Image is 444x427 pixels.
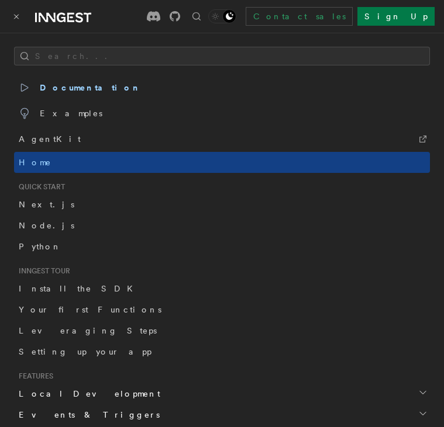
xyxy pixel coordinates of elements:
[19,305,161,314] span: Your first Functions
[19,284,140,293] span: Install the SDK
[19,79,141,96] span: Documentation
[246,7,353,26] a: Contact sales
[14,383,430,404] button: Local Development
[14,278,430,299] a: Install the SDK
[19,347,152,356] span: Setting up your app
[14,100,430,126] a: Examples
[19,157,51,168] span: Home
[19,326,157,335] span: Leveraging Steps
[14,47,430,65] button: Search...
[14,215,430,236] a: Node.js
[208,9,236,23] button: Toggle dark mode
[14,320,430,341] a: Leveraging Steps
[19,131,81,147] span: AgentKit
[14,341,430,362] a: Setting up your app
[190,9,204,23] button: Find something...
[19,105,102,121] span: Examples
[14,299,430,320] a: Your first Functions
[14,409,160,421] span: Events & Triggers
[14,404,430,425] button: Events & Triggers
[19,200,74,209] span: Next.js
[14,75,430,100] a: Documentation
[19,242,61,251] span: Python
[14,126,430,152] a: AgentKit
[14,372,53,381] span: Features
[14,182,65,192] span: Quick start
[14,266,70,276] span: Inngest tour
[14,194,430,215] a: Next.js
[14,152,430,173] a: Home
[19,221,74,230] span: Node.js
[14,236,430,257] a: Python
[14,388,160,400] span: Local Development
[9,9,23,23] button: Toggle navigation
[357,7,435,26] a: Sign Up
